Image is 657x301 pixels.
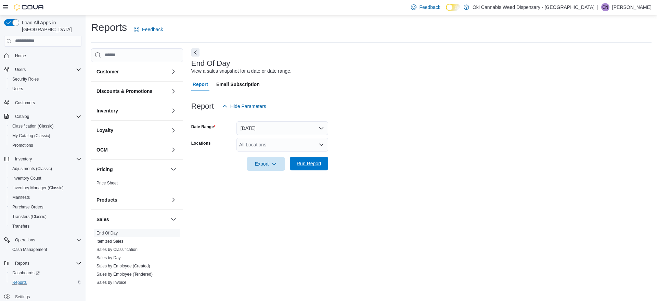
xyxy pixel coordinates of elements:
button: Catalog [12,112,32,121]
button: Operations [1,235,84,245]
span: Classification (Classic) [10,122,81,130]
a: Cash Management [10,245,50,254]
a: Manifests [10,193,33,202]
span: Manifests [12,195,30,200]
span: Adjustments (Classic) [10,165,81,173]
button: Inventory Count [7,173,84,183]
span: Dashboards [10,269,81,277]
span: Promotions [12,143,33,148]
a: Purchase Orders [10,203,46,211]
span: Load All Apps in [GEOGRAPHIC_DATA] [19,19,81,33]
span: My Catalog (Classic) [12,133,50,139]
button: Home [1,51,84,61]
h3: Products [96,196,117,203]
span: Users [15,67,26,72]
span: Settings [12,292,81,301]
span: Price Sheet [96,180,118,186]
span: Customers [12,98,81,107]
button: Inventory [12,155,35,163]
a: Inventory Count [10,174,44,182]
h3: OCM [96,146,108,153]
h3: Inventory [96,107,118,114]
button: Sales [96,216,168,223]
a: Sales by Classification [96,247,138,252]
span: Reports [12,280,27,285]
span: Operations [12,236,81,244]
button: Promotions [7,141,84,150]
input: Dark Mode [446,4,460,11]
a: Customers [12,99,38,107]
a: Reports [10,278,29,287]
button: Purchase Orders [7,202,84,212]
a: My Catalog (Classic) [10,132,53,140]
span: Cash Management [10,245,81,254]
span: Report [193,77,208,91]
button: Next [191,48,199,57]
button: Customers [1,98,84,108]
button: Classification (Classic) [7,121,84,131]
button: Run Report [290,157,328,170]
span: Inventory Manager (Classic) [10,184,81,192]
button: Inventory [1,154,84,164]
button: OCM [96,146,168,153]
h3: Pricing [96,166,113,173]
h1: Reports [91,21,127,34]
button: Products [96,196,168,203]
button: Users [12,65,28,74]
div: Pricing [91,179,183,190]
label: Locations [191,141,211,146]
span: Export [251,157,281,171]
button: Manifests [7,193,84,202]
span: Inventory [12,155,81,163]
span: End Of Day [96,230,118,236]
span: Transfers [12,224,29,229]
button: Reports [1,258,84,268]
button: Open list of options [319,142,324,147]
button: Export [247,157,285,171]
span: Transfers (Classic) [12,214,47,219]
button: Customer [169,68,178,76]
span: Transfers [10,222,81,230]
span: Reports [15,261,29,266]
span: Inventory [15,156,32,162]
h3: Discounts & Promotions [96,88,152,95]
span: Reports [12,259,81,267]
span: Manifests [10,193,81,202]
a: Feedback [131,23,166,36]
span: Hide Parameters [230,103,266,110]
button: Users [1,65,84,74]
span: CN [602,3,608,11]
a: Sales by Day [96,255,121,260]
span: Dashboards [12,270,40,276]
button: Loyalty [96,127,168,134]
button: Hide Parameters [219,99,269,113]
button: Discounts & Promotions [169,87,178,95]
button: OCM [169,146,178,154]
a: Promotions [10,141,36,149]
button: Customer [96,68,168,75]
button: Sales [169,215,178,224]
p: | [597,3,598,11]
a: Sales by Employee (Tendered) [96,272,153,277]
span: My Catalog (Classic) [10,132,81,140]
span: Users [12,86,23,92]
button: Cash Management [7,245,84,254]
a: Users [10,85,26,93]
span: Classification (Classic) [12,123,54,129]
span: Reports [10,278,81,287]
button: Users [7,84,84,94]
span: Purchase Orders [10,203,81,211]
span: Inventory Count [12,176,41,181]
button: Security Roles [7,74,84,84]
span: Home [12,51,81,60]
button: Operations [12,236,38,244]
span: Security Roles [12,76,39,82]
span: Customers [15,100,35,106]
span: Promotions [10,141,81,149]
button: Catalog [1,112,84,121]
a: End Of Day [96,231,118,236]
button: Pricing [96,166,168,173]
a: Transfers [10,222,32,230]
span: Adjustments (Classic) [12,166,52,171]
button: Reports [7,278,84,287]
